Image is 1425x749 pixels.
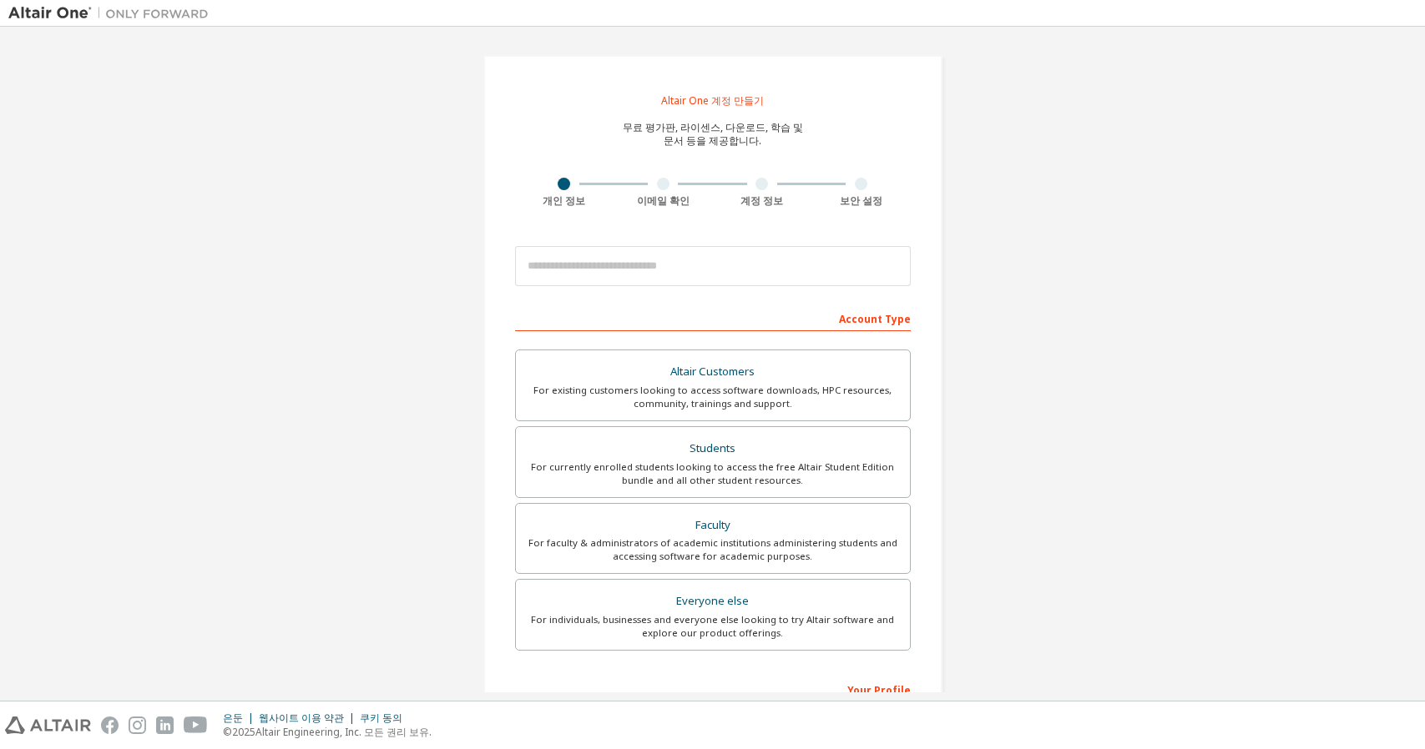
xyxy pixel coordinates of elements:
img: 알타이르 원 [8,5,217,22]
font: 계정 정보 [740,194,783,208]
img: youtube.svg [184,716,208,734]
div: For existing customers looking to access software downloads, HPC resources, community, trainings ... [526,384,900,410]
img: altair_logo.svg [5,716,91,734]
div: Faculty [526,514,900,537]
img: linkedin.svg [156,716,174,734]
div: Everyone else [526,590,900,613]
img: instagram.svg [129,716,146,734]
img: facebook.svg [101,716,119,734]
div: Account Type [515,304,911,331]
font: 무료 평가판, 라이센스, 다운로드, 학습 및 [623,120,803,134]
div: For faculty & administrators of academic institutions administering students and accessing softwa... [526,536,900,563]
div: Your Profile [515,676,911,702]
font: 개인 정보 [543,194,585,208]
font: 웹사이트 이용 약관 [259,711,344,725]
font: 문서 등을 제공합니다. [664,133,761,148]
font: 은둔 [223,711,243,725]
div: For currently enrolled students looking to access the free Altair Student Edition bundle and all ... [526,460,900,487]
div: For individuals, businesses and everyone else looking to try Altair software and explore our prod... [526,613,900,640]
div: Students [526,437,900,460]
div: Altair Customers [526,360,900,384]
font: 쿠키 동의 [360,711,402,725]
font: 2025 [232,725,255,739]
font: 보안 설정 [840,194,882,208]
font: Altair Engineering, Inc. 모든 권리 보유. [255,725,432,739]
font: Altair One 계정 만들기 [661,93,764,108]
font: 이메일 확인 [637,194,690,208]
font: © [223,725,232,739]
